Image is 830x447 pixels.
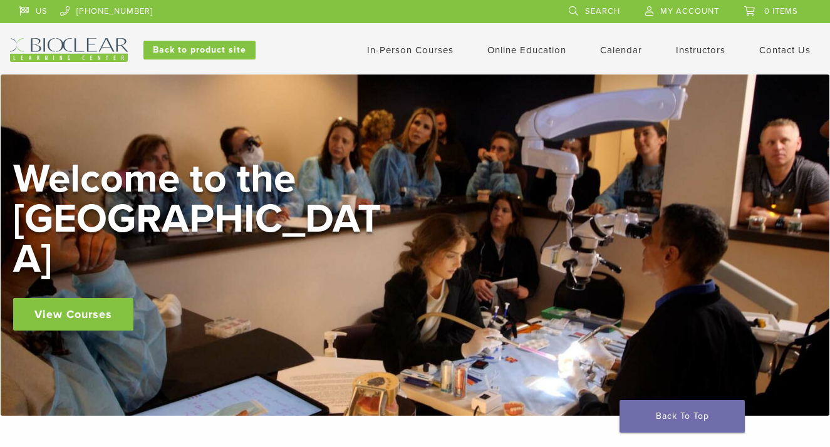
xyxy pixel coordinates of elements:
[143,41,256,59] a: Back to product site
[660,6,719,16] span: My Account
[676,44,725,56] a: Instructors
[759,44,811,56] a: Contact Us
[585,6,620,16] span: Search
[620,400,745,433] a: Back To Top
[764,6,798,16] span: 0 items
[13,298,133,331] a: View Courses
[600,44,642,56] a: Calendar
[487,44,566,56] a: Online Education
[13,159,389,279] h2: Welcome to the [GEOGRAPHIC_DATA]
[367,44,454,56] a: In-Person Courses
[10,38,128,62] img: Bioclear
